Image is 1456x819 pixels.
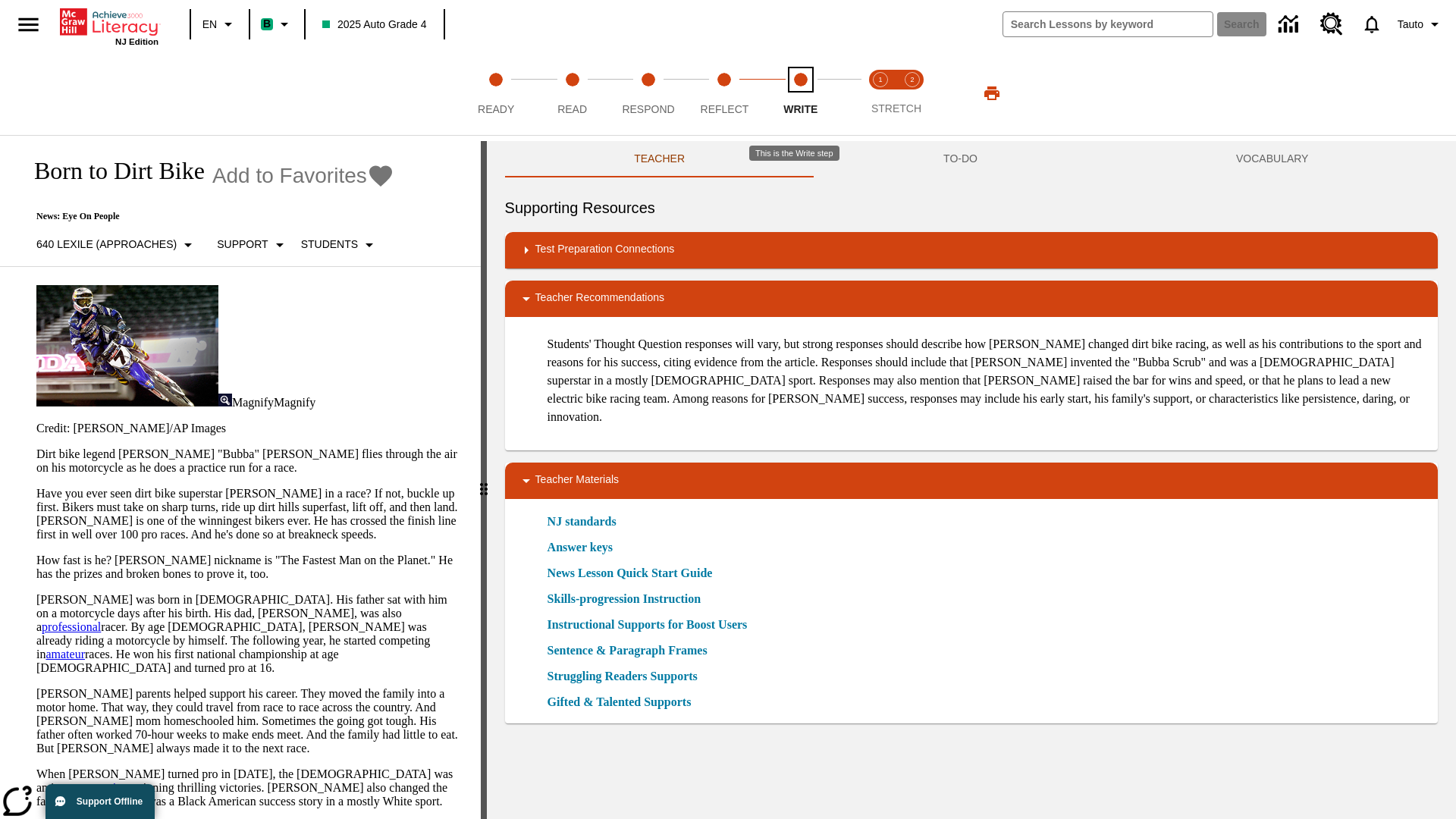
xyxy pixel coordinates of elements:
a: Struggling Readers Supports [548,667,707,686]
button: Boost Class color is mint green. Change class color [255,11,300,38]
a: Skills-progression Instruction, Will open in new browser window or tab [548,590,701,608]
span: Support Offline [77,796,143,807]
span: Write [783,103,817,115]
span: EN [202,17,217,33]
button: Respond step 3 of 5 [604,52,692,135]
button: Add to Favorites - Born to Dirt Bike [212,162,394,189]
p: When [PERSON_NAME] turned pro in [DATE], the [DEMOGRAPHIC_DATA] was an instant , winning thrillin... [36,767,463,808]
input: search field [1003,12,1213,36]
div: activity [487,141,1456,819]
p: Credit: [PERSON_NAME]/AP Images [36,422,463,435]
p: Students [301,237,358,253]
span: Reflect [701,103,749,115]
h6: Supporting Resources [505,196,1438,220]
p: Have you ever seen dirt bike superstar [PERSON_NAME] in a race? If not, buckle up first. Bikers m... [36,487,463,541]
a: Resource Center, Will open in new tab [1311,4,1352,45]
span: Ready [478,103,514,115]
a: News Lesson Quick Start Guide, Will open in new browser window or tab [548,564,713,582]
p: News: Eye On People [18,211,394,222]
button: Reflect step 4 of 5 [680,52,768,135]
button: Profile/Settings [1392,11,1450,38]
p: Dirt bike legend [PERSON_NAME] "Bubba" [PERSON_NAME] flies through the air on his motorcycle as h... [36,447,463,475]
span: Add to Favorites [212,164,367,188]
button: VOCABULARY [1106,141,1438,177]
text: 2 [910,76,914,83]
button: Ready step 1 of 5 [452,52,540,135]
button: Read step 2 of 5 [528,52,616,135]
img: Motocross racer James Stewart flies through the air on his dirt bike. [36,285,218,406]
div: Press Enter or Spacebar and then press right and left arrow keys to move the slider [481,141,487,819]
text: 1 [878,76,882,83]
span: STRETCH [871,102,921,115]
button: Language: EN, Select a language [196,11,244,38]
button: Stretch Respond step 2 of 2 [890,52,934,135]
p: Teacher Recommendations [535,290,664,308]
div: Home [60,5,158,46]
a: Notifications [1352,5,1392,44]
a: Answer keys, Will open in new browser window or tab [548,538,613,557]
a: NJ standards [548,513,626,531]
p: How fast is he? [PERSON_NAME] nickname is "The Fastest Man on the Planet." He has the prizes and ... [36,554,463,581]
a: Gifted & Talented Supports [548,693,701,711]
div: This is the Write step [749,146,839,161]
a: Instructional Supports for Boost Users, Will open in new browser window or tab [548,616,748,634]
p: [PERSON_NAME] was born in [DEMOGRAPHIC_DATA]. His father sat with him on a motorcycle days after ... [36,593,463,675]
a: Data Center [1269,4,1311,45]
button: Write step 5 of 5 [757,52,845,135]
button: Select Lexile, 640 Lexile (Approaches) [30,231,203,259]
p: 640 Lexile (Approaches) [36,237,177,253]
span: Respond [622,103,674,115]
div: Test Preparation Connections [505,232,1438,268]
span: Tauto [1398,17,1423,33]
p: Test Preparation Connections [535,241,675,259]
a: Sentence & Paragraph Frames, Will open in new browser window or tab [548,642,708,660]
p: Students' Thought Question responses will vary, but strong responses should describe how [PERSON_... [548,335,1426,426]
p: Support [217,237,268,253]
span: Magnify [274,396,315,409]
p: [PERSON_NAME] parents helped support his career. They moved the family into a motor home. That wa... [36,687,463,755]
button: Teacher [505,141,814,177]
button: Stretch Read step 1 of 2 [858,52,902,135]
button: Open side menu [6,2,51,47]
div: Teacher Recommendations [505,281,1438,317]
span: NJ Edition [115,37,158,46]
button: Support Offline [45,784,155,819]
button: TO-DO [814,141,1107,177]
a: professional [42,620,101,633]
span: B [263,14,271,33]
button: Scaffolds, Support [211,231,294,259]
p: Teacher Materials [535,472,620,490]
img: Magnify [218,394,232,406]
a: amateur [45,648,85,661]
button: Select Student [295,231,384,259]
button: Print [968,80,1016,107]
span: 2025 Auto Grade 4 [322,17,427,33]
a: sensation [83,781,129,794]
div: Instructional Panel Tabs [505,141,1438,177]
span: Magnify [232,396,274,409]
span: Read [557,103,587,115]
div: Teacher Materials [505,463,1438,499]
h1: Born to Dirt Bike [18,157,205,185]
